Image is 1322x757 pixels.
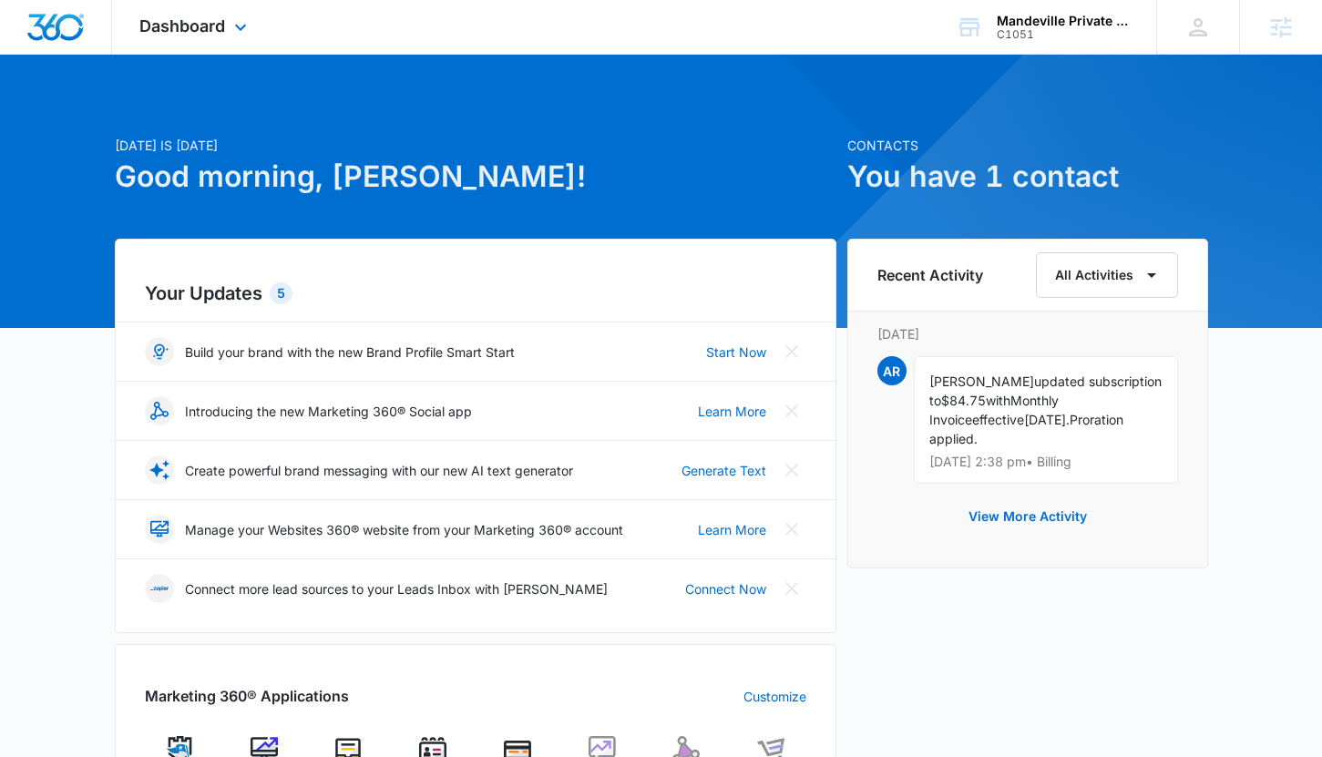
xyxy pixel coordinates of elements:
[929,455,1163,468] p: [DATE] 2:38 pm • Billing
[777,574,806,603] button: Close
[997,14,1130,28] div: account name
[997,28,1130,41] div: account id
[743,687,806,706] a: Customize
[145,685,349,707] h2: Marketing 360® Applications
[777,396,806,425] button: Close
[929,373,1162,408] span: updated subscription to
[950,495,1105,538] button: View More Activity
[270,282,292,304] div: 5
[185,461,573,480] p: Create powerful brand messaging with our new AI text generator
[115,136,836,155] p: [DATE] is [DATE]
[847,155,1208,199] h1: You have 1 contact
[941,393,986,408] span: $84.75
[185,402,472,421] p: Introducing the new Marketing 360® Social app
[1024,412,1070,427] span: [DATE].
[777,515,806,544] button: Close
[698,520,766,539] a: Learn More
[972,412,1024,427] span: effective
[777,337,806,366] button: Close
[145,280,806,307] h2: Your Updates
[685,579,766,598] a: Connect Now
[986,393,1010,408] span: with
[139,16,225,36] span: Dashboard
[115,155,836,199] h1: Good morning, [PERSON_NAME]!
[1036,252,1178,298] button: All Activities
[877,356,907,385] span: AR
[185,579,608,598] p: Connect more lead sources to your Leads Inbox with [PERSON_NAME]
[877,324,1178,343] p: [DATE]
[929,373,1034,389] span: [PERSON_NAME]
[681,461,766,480] a: Generate Text
[698,402,766,421] a: Learn More
[777,455,806,485] button: Close
[185,520,623,539] p: Manage your Websites 360® website from your Marketing 360® account
[877,264,983,286] h6: Recent Activity
[706,343,766,362] a: Start Now
[847,136,1208,155] p: Contacts
[185,343,515,362] p: Build your brand with the new Brand Profile Smart Start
